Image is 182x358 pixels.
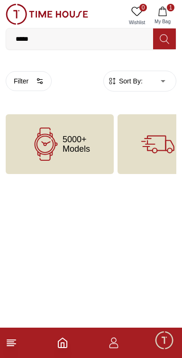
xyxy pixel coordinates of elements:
span: Wishlist [125,19,149,26]
span: 0 [139,4,147,11]
div: Chat Widget [154,330,175,351]
span: Sort By: [117,76,143,86]
span: 1 [167,4,174,11]
button: Sort By: [108,76,143,86]
button: 1My Bag [149,4,176,28]
span: 5000+ Models [63,135,90,154]
a: 0Wishlist [125,4,149,28]
img: ... [6,4,88,25]
a: Home [57,337,68,349]
button: Filter [6,71,52,91]
span: My Bag [151,18,174,25]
